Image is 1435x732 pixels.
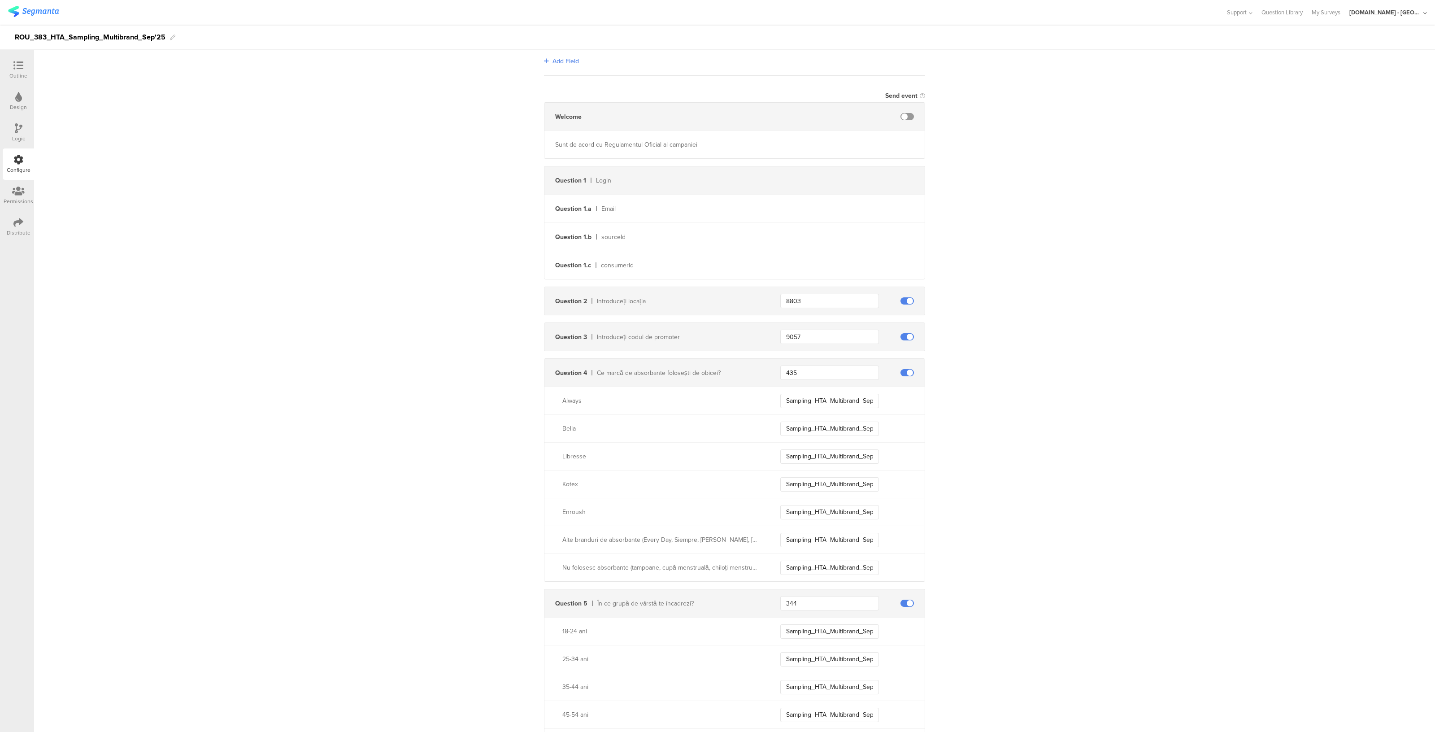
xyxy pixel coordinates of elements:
input: Enter a value... [780,652,879,667]
div: Nu folosesc absorbante (tampoane, cupă menstruală, chiloți menstruali reutilizabili, etc.). [562,563,759,572]
div: Question 1.a [555,204,591,213]
div: 25-34 ani [562,654,759,664]
input: Enter a value... [780,533,879,547]
div: Question 5 [555,599,587,608]
div: Introduceți locația [597,296,759,306]
input: Enter a value... [780,477,879,492]
input: Enter a value... [780,624,879,639]
div: Enroush [562,507,759,517]
div: Login [596,176,759,185]
div: 45-54 ani [562,710,759,719]
input: Enter a key... [780,294,879,308]
div: Question 1 [555,176,586,185]
input: Enter a key... [780,330,879,344]
input: Enter a key... [780,596,879,610]
input: Enter a key... [780,366,879,380]
input: Enter a value... [780,680,879,694]
input: Enter a value... [780,708,879,722]
div: Kotex [562,479,759,489]
div: Email [601,204,759,213]
input: Enter a value... [780,561,879,575]
input: Enter a value... [780,394,879,408]
div: Question 2 [555,296,587,306]
div: Bella [562,424,759,433]
span: Add Field [552,57,579,66]
div: Design [10,103,27,111]
div: Send event [885,91,918,100]
div: ROU_383_HTA_Sampling_Multibrand_Sep'25 [15,30,165,44]
div: Libresse [562,452,759,461]
div: Alte branduri de absorbante (Every Day, Siempre, Jessa, Inea, Bevola, etc.). [562,535,759,545]
div: Permissions [4,197,33,205]
div: Welcome [555,112,582,122]
div: Question 4 [555,368,587,378]
div: Question 3 [555,332,587,342]
div: Question 1.b [555,232,591,242]
img: segmanta logo [8,6,59,17]
div: Question 1.c [555,261,591,270]
div: Logic [12,135,25,143]
div: Configure [7,166,30,174]
div: [DOMAIN_NAME] - [GEOGRAPHIC_DATA] [1349,8,1421,17]
div: consumerId [601,261,759,270]
input: Enter a value... [780,449,879,464]
div: Outline [9,72,27,80]
div: Distribute [7,229,30,237]
input: Enter a value... [780,422,879,436]
div: În ce grupă de vârstă te încadrezi? [597,599,759,608]
div: sourceId [601,232,759,242]
input: Enter a value... [780,505,879,519]
div: 35-44 ani [562,682,759,692]
div: Introduceți codul de promoter [597,332,759,342]
span: Support [1227,8,1247,17]
div: Always [562,396,759,405]
div: Ce marcă de absorbante folosești de obicei? [597,368,759,378]
div: Sunt de acord cu Regulamentul Oficial al campaniei [555,140,759,149]
div: 18-24 ani [562,627,759,636]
